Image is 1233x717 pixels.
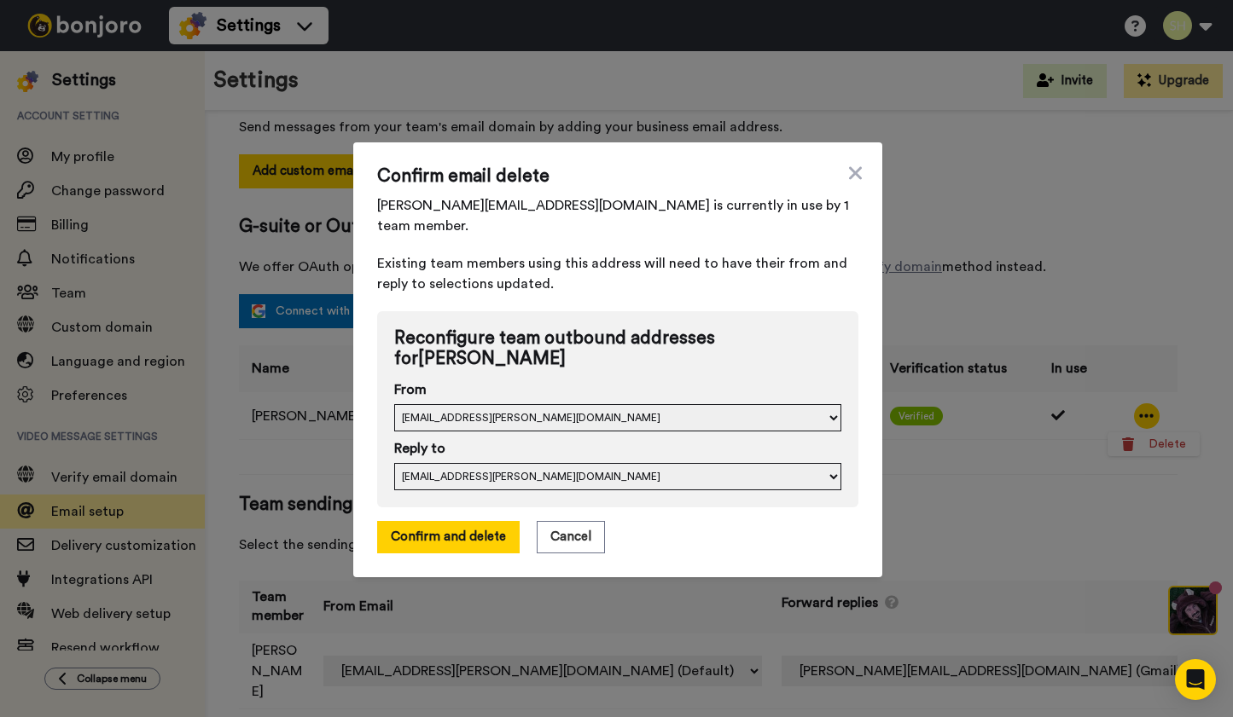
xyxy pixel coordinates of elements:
button: Confirm and delete [377,521,520,553]
span: Reconfigure team outbound addresses for [PERSON_NAME] [394,328,841,369]
span: Existing team members using this address will need to have their from and reply to selections upd... [377,253,858,294]
label: Reply to [394,438,841,459]
span: [PERSON_NAME][EMAIL_ADDRESS][DOMAIN_NAME] is currently in use by 1 team member. [377,195,858,236]
div: Open Intercom Messenger [1175,659,1216,700]
button: Cancel [537,521,605,553]
img: c638375f-eacb-431c-9714-bd8d08f708a7-1584310529.jpg [2,3,48,49]
label: From [394,379,841,400]
span: Confirm email delete [377,166,858,187]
